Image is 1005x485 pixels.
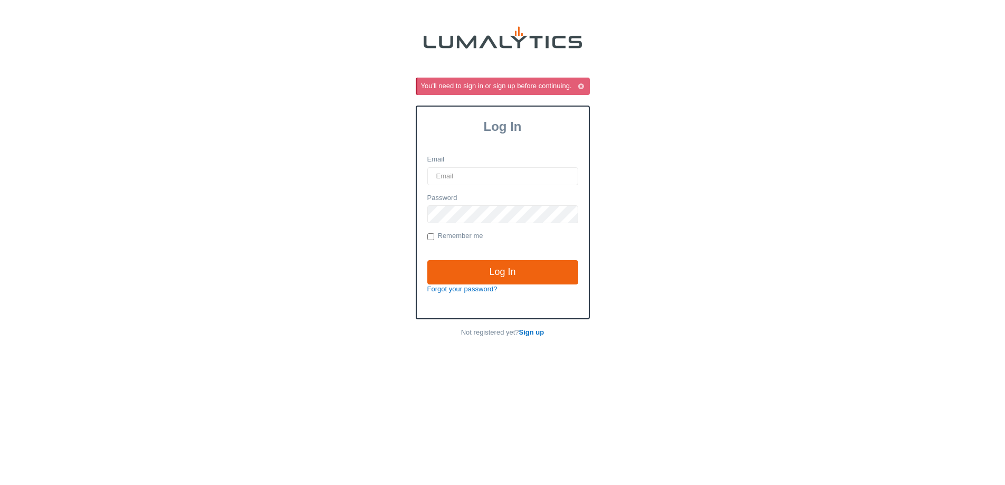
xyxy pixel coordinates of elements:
a: Sign up [519,328,544,336]
label: Remember me [427,231,483,242]
p: Not registered yet? [416,328,590,338]
input: Email [427,167,578,185]
label: Email [427,155,445,165]
input: Log In [427,260,578,284]
label: Password [427,193,457,203]
img: lumalytics-black-e9b537c871f77d9ce8d3a6940f85695cd68c596e3f819dc492052d1098752254.png [424,26,582,49]
div: You'll need to sign in or sign up before continuing. [421,81,588,91]
a: Forgot your password? [427,285,497,293]
input: Remember me [427,233,434,240]
h3: Log In [417,119,589,134]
